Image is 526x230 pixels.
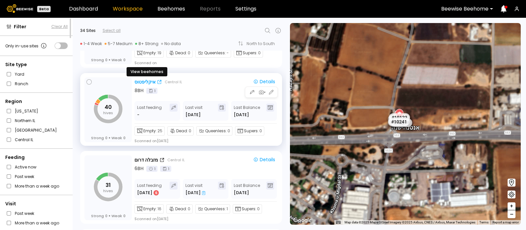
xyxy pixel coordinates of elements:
div: Last Balance [234,104,260,118]
div: Feeding [5,154,68,161]
a: Workspace [113,6,143,12]
span: 25 [157,128,162,134]
div: Supers: [233,204,262,214]
div: 1 [146,166,157,172]
div: Last Balance [234,182,260,196]
img: Beewise logo [7,4,33,13]
div: Dead: [166,48,193,58]
label: Past week [15,210,34,217]
div: Central IL [167,157,185,163]
a: Report a map error [492,220,519,224]
div: Last feeding [137,104,162,118]
div: Queenless: [195,204,230,214]
tspan: 31 [106,181,111,189]
div: 8+ Strong [135,41,158,46]
div: # 10123 [389,113,410,122]
div: Supers: [234,48,263,58]
label: Central IL [15,136,33,143]
div: Site type [5,61,68,68]
div: Scanned on [DATE] [134,216,168,221]
div: [DATE] [185,112,201,118]
div: View beehomes [127,67,167,76]
div: 1 [160,166,171,172]
label: Active now [15,164,36,170]
a: Beehomes [157,6,185,12]
div: אנטנה ישנה [391,117,419,131]
tspan: hives [103,188,113,193]
div: 34 Sites [80,28,96,34]
span: Map data ©2025 Mapa GISrael Imagery ©2025 Airbus, CNES / Airbus, Maxar Technologies [345,220,475,224]
span: [DATE] [234,190,249,196]
div: Last feeding [137,182,162,196]
button: + [508,202,515,210]
div: Strong Weak [91,136,126,140]
div: - [137,112,140,118]
div: Central IL [165,79,182,85]
span: [DATE] [234,112,249,118]
div: North to South [247,42,279,46]
a: Dashboard [69,6,98,12]
label: Yard [15,71,24,78]
tspan: hives [103,110,113,115]
div: Dead: [167,126,194,136]
div: 1 [146,88,157,94]
span: 0 [227,128,230,134]
div: Only in-use sites [5,42,48,50]
label: Northern IL [15,117,35,124]
div: Strong Weak [91,58,126,62]
span: 0 [123,214,126,218]
div: Dead: [166,204,193,214]
span: 0 [258,50,261,56]
div: [DATE] [137,190,159,196]
span: 0 [105,136,108,140]
label: [US_STATE] [15,108,38,115]
span: 0 [188,50,190,56]
span: 0 [259,128,262,134]
span: 19 [157,50,161,56]
div: 1-4 Weak [80,41,102,46]
label: Ranch [15,80,28,87]
img: Google [292,216,313,225]
div: Empty: [134,48,164,58]
tspan: 40 [105,103,112,111]
span: 16 [157,206,161,212]
div: Queenless: [196,126,232,136]
span: 0 [189,128,191,134]
span: - [227,50,229,56]
div: Supers: [235,126,264,136]
div: [DATE] [185,190,205,196]
span: 0 [188,206,190,212]
span: 0 [257,206,260,212]
div: Last visit [185,182,205,196]
div: Details [253,79,275,85]
span: + [510,202,514,210]
label: More than a week ago [15,219,59,226]
label: More than a week ago [15,183,59,190]
button: Details [251,78,278,86]
div: Details [253,157,275,163]
div: Strong Weak [91,214,126,218]
button: Clear All [51,24,68,30]
div: 6 BH [134,165,144,172]
div: איקליפטוס [134,79,155,86]
div: Visit [5,200,68,207]
div: # 10211 [391,118,412,127]
div: # 10097 [388,118,409,126]
div: מזבלה דרום [134,157,158,164]
label: [GEOGRAPHIC_DATA] [15,127,57,134]
div: 6 [154,190,159,195]
a: Settings [235,6,256,12]
span: 1 [227,206,228,212]
div: Select all [103,28,121,34]
div: 8 BH [134,87,144,94]
div: # 10241 [389,117,410,126]
span: 0 [105,214,108,218]
button: Details [251,156,278,164]
div: 5-7 Medium [105,41,132,46]
a: Terms (opens in new tab) [479,220,489,224]
span: 0 [123,58,126,62]
div: Scanned on [DATE] [134,138,168,143]
button: – [508,210,515,218]
div: Empty: [134,204,164,214]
